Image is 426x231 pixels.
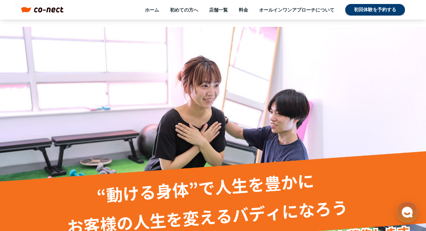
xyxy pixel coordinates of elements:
[170,7,198,13] a: 初めての方へ
[239,7,248,13] a: 料金
[345,4,405,16] a: 初回体験を予約する
[209,7,228,13] a: 店舗一覧
[259,7,334,13] a: オールインワンアプローチについて
[145,7,159,13] a: ホーム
